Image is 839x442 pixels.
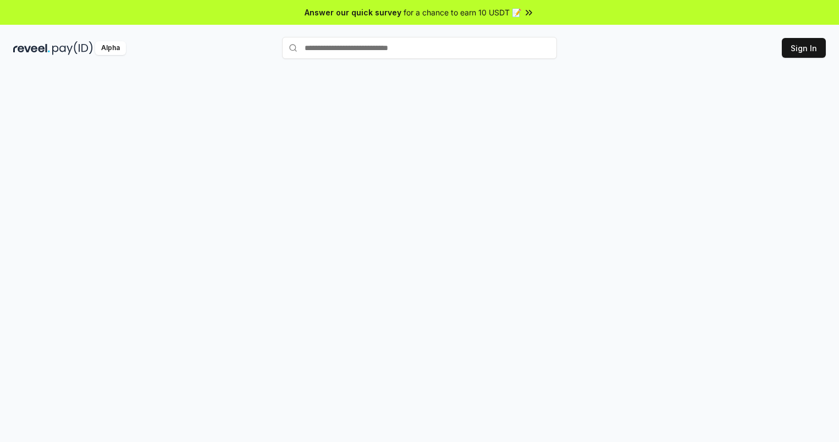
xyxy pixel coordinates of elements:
button: Sign In [782,38,826,58]
span: Answer our quick survey [305,7,401,18]
img: pay_id [52,41,93,55]
img: reveel_dark [13,41,50,55]
span: for a chance to earn 10 USDT 📝 [404,7,521,18]
div: Alpha [95,41,126,55]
